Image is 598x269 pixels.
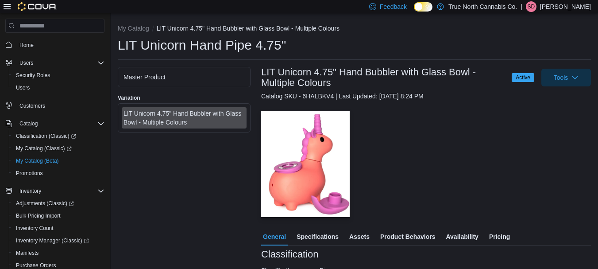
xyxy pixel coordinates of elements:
span: My Catalog (Beta) [16,157,59,164]
span: Feedback [380,2,407,11]
button: Catalog [2,117,108,130]
span: Adjustments (Classic) [12,198,104,209]
div: Catalog SKU - 6HALBKV4 | Last Updated: [DATE] 8:24 PM [261,92,591,101]
a: Classification (Classic) [12,131,80,141]
a: Users [12,82,33,93]
span: Promotions [16,170,43,177]
span: Specifications [297,228,339,246]
span: Tools [554,73,568,82]
span: My Catalog (Classic) [16,145,72,152]
span: Product Behaviors [380,228,435,246]
span: Purchase Orders [16,262,56,269]
span: Classification (Classic) [16,133,76,140]
span: Customers [19,102,45,109]
button: Manifests [9,247,108,259]
span: Security Roles [16,72,50,79]
span: Inventory Manager (Classic) [16,237,89,244]
h1: LIT Unicorn Hand Pipe 4.75" [118,36,286,54]
button: Home [2,38,108,51]
img: Cova [18,2,57,11]
a: Promotions [12,168,46,179]
span: Users [19,59,33,66]
h3: Classification [261,249,319,260]
span: Customers [16,100,104,111]
a: Classification (Classic) [9,130,108,142]
span: Manifests [12,248,104,258]
span: Inventory [16,186,104,196]
button: My Catalog (Beta) [9,155,108,167]
button: Inventory Count [9,222,108,234]
div: Sully Devine [526,1,536,12]
span: Bulk Pricing Import [12,211,104,221]
div: Master Product [123,73,245,82]
button: Users [2,57,108,69]
span: Home [16,39,104,50]
a: Adjustments (Classic) [12,198,77,209]
button: My Catalog [118,25,149,32]
a: Adjustments (Classic) [9,197,108,210]
span: Adjustments (Classic) [16,200,74,207]
span: Promotions [12,168,104,179]
a: Inventory Count [12,223,57,234]
span: Inventory Count [12,223,104,234]
a: Inventory Manager (Classic) [12,235,93,246]
span: Manifests [16,250,39,257]
span: Assets [349,228,370,246]
span: Active [512,73,534,82]
span: My Catalog (Beta) [12,156,104,166]
button: Inventory [2,185,108,197]
span: Users [16,84,30,91]
span: Pricing [489,228,510,246]
a: My Catalog (Classic) [12,143,75,154]
a: My Catalog (Classic) [9,142,108,155]
span: My Catalog (Classic) [12,143,104,154]
button: Tools [541,69,591,86]
img: Image for LIT Unicorn 4.75" Hand Bubbler with Glass Bowl - Multiple Colours [261,111,350,217]
a: Manifests [12,248,42,258]
span: Catalog [19,120,38,127]
p: [PERSON_NAME] [540,1,591,12]
button: Users [16,58,37,68]
span: Users [16,58,104,68]
button: Customers [2,99,108,112]
span: Inventory Manager (Classic) [12,235,104,246]
span: Bulk Pricing Import [16,212,61,219]
span: Catalog [16,118,104,129]
span: Classification (Classic) [12,131,104,141]
a: Security Roles [12,70,54,81]
span: General [263,228,286,246]
span: Availability [446,228,478,246]
p: True North Cannabis Co. [448,1,517,12]
button: Bulk Pricing Import [9,210,108,222]
a: Bulk Pricing Import [12,211,64,221]
button: Security Roles [9,69,108,82]
label: Variation [118,94,140,101]
a: My Catalog (Beta) [12,156,62,166]
span: SD [528,1,535,12]
button: Users [9,82,108,94]
button: Catalog [16,118,41,129]
nav: An example of EuiBreadcrumbs [118,24,591,35]
p: | [521,1,522,12]
a: Inventory Manager (Classic) [9,234,108,247]
span: Inventory Count [16,225,54,232]
div: LIT Unicorn 4.75" Hand Bubbler with Glass Bowl - Multiple Colours [123,109,245,127]
span: Users [12,82,104,93]
button: Promotions [9,167,108,179]
span: Security Roles [12,70,104,81]
span: Active [516,74,530,82]
a: Customers [16,101,49,111]
button: LIT Unicorn 4.75" Hand Bubbler with Glass Bowl - Multiple Colours [157,25,340,32]
button: Inventory [16,186,45,196]
span: Inventory [19,187,41,195]
input: Dark Mode [414,2,432,12]
span: Home [19,42,34,49]
h3: LIT Unicorn 4.75" Hand Bubbler with Glass Bowl - Multiple Colours [261,67,503,88]
a: Home [16,40,37,51]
